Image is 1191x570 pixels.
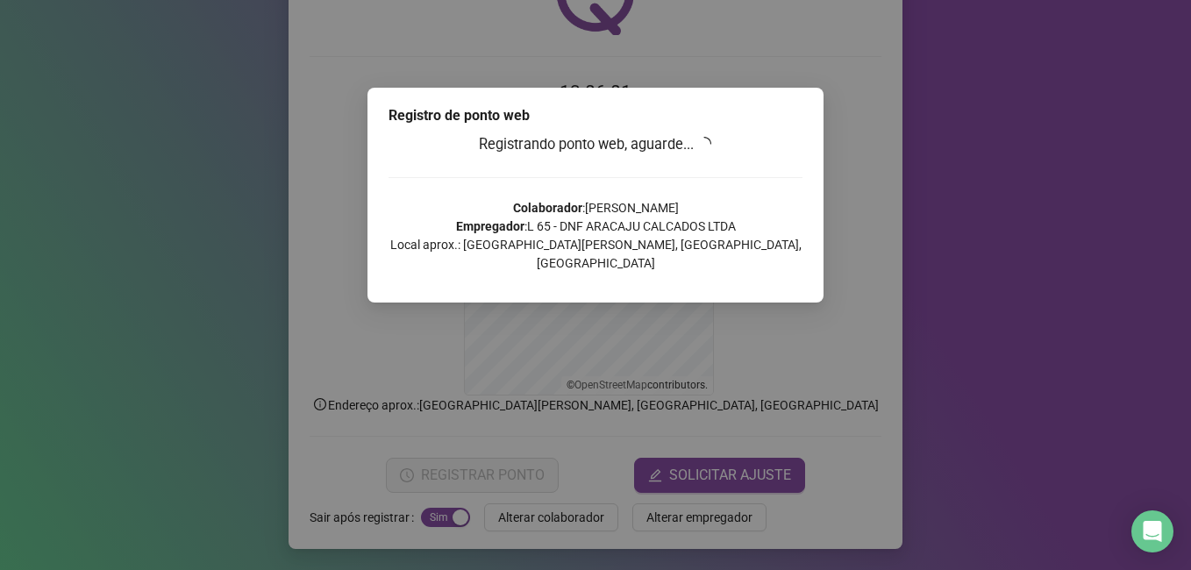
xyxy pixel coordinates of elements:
strong: Colaborador [513,201,582,215]
div: Registro de ponto web [389,105,802,126]
div: Open Intercom Messenger [1131,510,1173,552]
strong: Empregador [456,219,524,233]
h3: Registrando ponto web, aguarde... [389,133,802,156]
span: loading [697,137,711,151]
p: : [PERSON_NAME] : L 65 - DNF ARACAJU CALCADOS LTDA Local aprox.: [GEOGRAPHIC_DATA][PERSON_NAME], ... [389,199,802,273]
